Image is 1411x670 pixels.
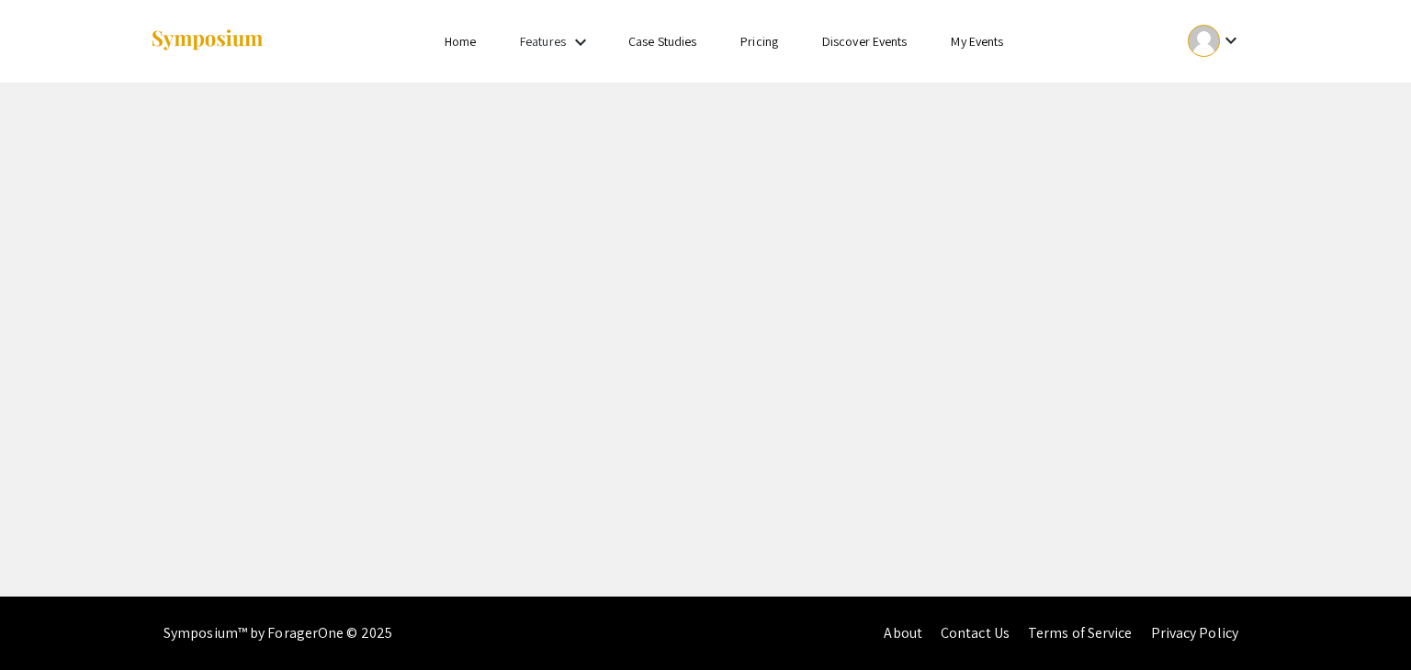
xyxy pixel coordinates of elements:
a: Features [520,33,566,50]
a: About [884,623,922,642]
a: Case Studies [628,33,696,50]
a: Privacy Policy [1151,623,1238,642]
mat-icon: Expand Features list [570,31,592,53]
a: Terms of Service [1028,623,1133,642]
a: My Events [951,33,1003,50]
a: Discover Events [822,33,908,50]
button: Expand account dropdown [1168,20,1261,61]
img: Symposium by ForagerOne [150,28,265,53]
iframe: Chat [14,587,78,656]
a: Home [445,33,476,50]
a: Contact Us [941,623,1010,642]
a: Pricing [740,33,778,50]
div: Symposium™ by ForagerOne © 2025 [164,597,392,670]
mat-icon: Expand account dropdown [1220,29,1242,51]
